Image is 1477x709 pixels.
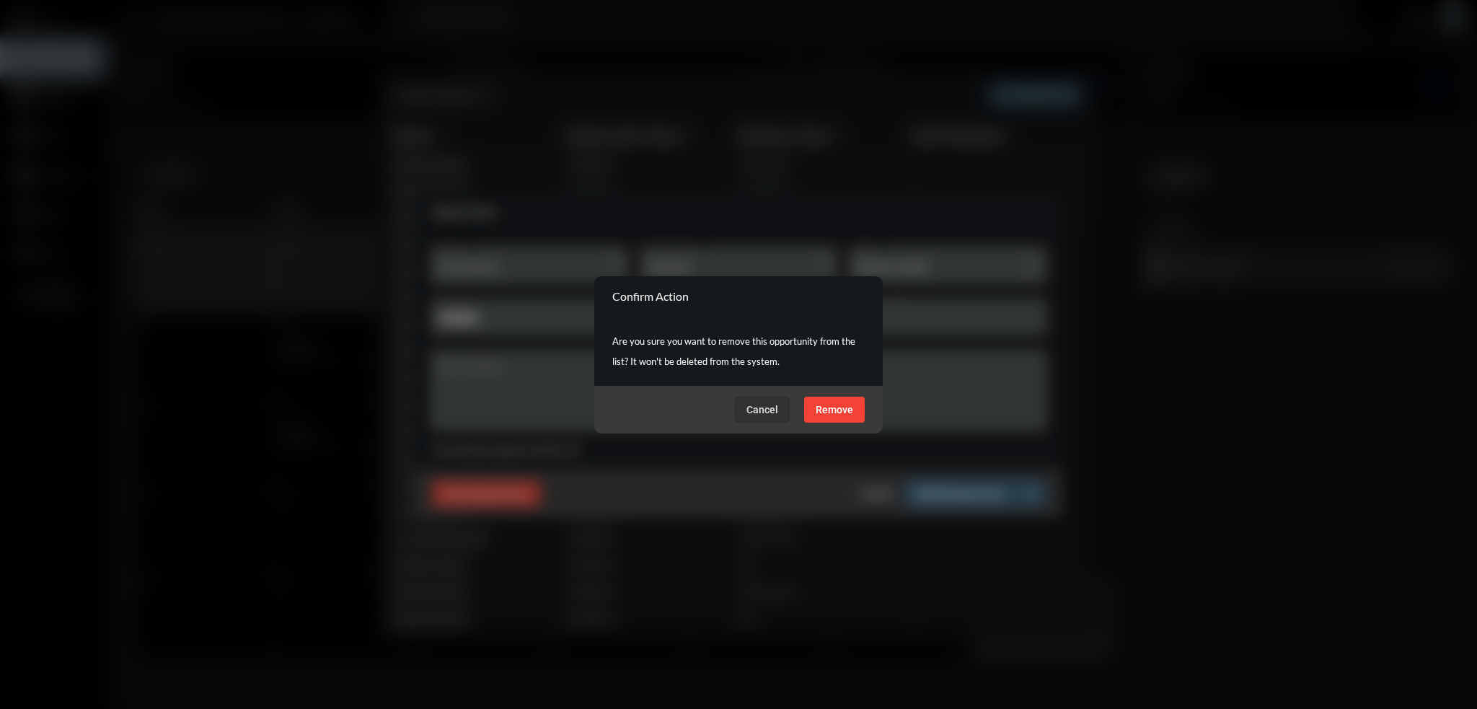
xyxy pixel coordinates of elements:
[612,289,689,303] h2: Confirm Action
[746,404,778,415] span: Cancel
[804,397,865,423] button: Remove
[612,331,865,371] p: Are you sure you want to remove this opportunity from the list? It won't be deleted from the system.
[735,397,790,423] button: Cancel
[816,404,853,415] span: Remove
